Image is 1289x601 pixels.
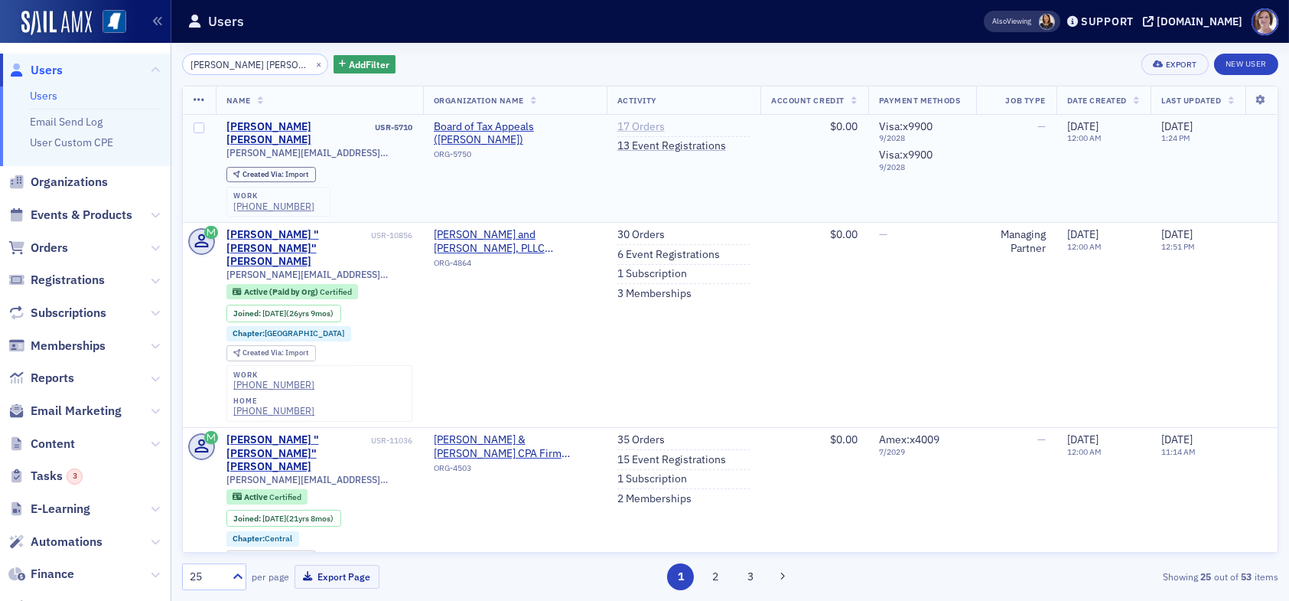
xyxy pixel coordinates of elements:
[226,326,352,341] div: Chapter:
[233,514,262,524] span: Joined :
[8,370,74,387] a: Reports
[233,492,301,502] a: Active Certified
[226,228,369,269] div: [PERSON_NAME] "[PERSON_NAME]" [PERSON_NAME]
[434,120,596,147] a: Board of Tax Appeals ([PERSON_NAME])
[1214,54,1278,75] a: New User
[243,169,285,179] span: Created Via :
[244,286,320,297] span: Active (Paid by Org)
[243,171,308,179] div: Import
[30,115,103,129] a: Email Send Log
[31,566,74,583] span: Finance
[617,120,665,134] a: 17 Orders
[226,531,300,547] div: Chapter:
[1067,241,1102,252] time: 12:00 AM
[31,501,90,518] span: E-Learning
[31,338,106,354] span: Memberships
[31,62,63,79] span: Users
[8,534,103,550] a: Automations
[31,272,105,289] span: Registrations
[226,269,412,280] span: [PERSON_NAME][EMAIL_ADDRESS][PERSON_NAME][DOMAIN_NAME]
[1161,433,1193,446] span: [DATE]
[1166,60,1197,69] div: Export
[667,563,694,590] button: 1
[226,305,341,322] div: Joined: 1999-01-01 00:00:00
[226,489,308,505] div: Active: Active: Certified
[1067,95,1127,106] span: Date Created
[226,120,373,147] a: [PERSON_NAME] [PERSON_NAME]
[233,201,314,212] a: [PHONE_NUMBER]
[617,453,726,467] a: 15 Event Registrations
[879,148,933,162] span: Visa : x9900
[233,309,262,318] span: Joined :
[434,228,596,255] a: [PERSON_NAME] and [PERSON_NAME], PLLC (Meridian)
[1006,95,1046,106] span: Job Type
[992,16,1031,27] span: Viewing
[371,436,412,446] div: USR-11036
[262,309,334,318] div: (26yrs 9mos)
[879,433,939,446] span: Amex : x4009
[1198,570,1214,583] strong: 25
[1161,446,1196,457] time: 11:14 AM
[879,119,933,133] span: Visa : x9900
[208,12,244,31] h1: Users
[103,10,126,34] img: SailAMX
[8,436,75,452] a: Content
[434,258,596,273] div: ORG-4864
[1141,54,1208,75] button: Export
[226,345,316,361] div: Created Via: Import
[8,468,83,485] a: Tasks3
[8,566,74,583] a: Finance
[1037,433,1046,446] span: —
[31,305,106,322] span: Subscriptions
[182,54,328,75] input: Search…
[879,162,965,172] span: 9 / 2028
[737,563,763,590] button: 3
[702,563,729,590] button: 2
[349,57,389,71] span: Add Filter
[830,433,858,446] span: $0.00
[1161,241,1195,252] time: 12:51 PM
[8,403,122,420] a: Email Marketing
[312,57,326,70] button: ×
[233,328,265,338] span: Chapter :
[269,492,301,502] span: Certified
[262,514,334,524] div: (21yrs 8mos)
[233,534,292,544] a: Chapter:Central
[434,120,596,147] span: Board of Tax Appeals (Jackson)
[434,463,596,479] div: ORG-4503
[617,248,720,262] a: 6 Event Registrations
[8,305,106,322] a: Subscriptions
[923,570,1278,583] div: Showing out of items
[1239,570,1255,583] strong: 53
[31,207,132,224] span: Events & Products
[992,16,1007,26] div: Also
[771,95,844,106] span: Account Credit
[617,433,665,447] a: 35 Orders
[31,468,83,485] span: Tasks
[243,348,285,358] span: Created Via :
[92,10,126,36] a: View Homepage
[8,338,106,354] a: Memberships
[987,228,1046,255] div: Managing Partner
[233,191,314,201] div: work
[233,379,314,390] div: [PHONE_NUMBER]
[1067,433,1099,446] span: [DATE]
[21,11,92,35] img: SailAMX
[226,474,412,485] span: [PERSON_NAME][EMAIL_ADDRESS][PERSON_NAME][DOMAIN_NAME]
[1067,227,1099,241] span: [DATE]
[30,89,57,103] a: Users
[190,569,223,585] div: 25
[243,349,308,358] div: Import
[1067,132,1102,143] time: 12:00 AM
[1037,119,1046,133] span: —
[233,397,314,406] div: home
[8,62,63,79] a: Users
[262,308,286,318] span: [DATE]
[8,240,68,256] a: Orders
[226,147,412,158] span: [PERSON_NAME][EMAIL_ADDRESS][PERSON_NAME][DOMAIN_NAME]
[830,119,858,133] span: $0.00
[8,207,132,224] a: Events & Products
[226,433,369,474] div: [PERSON_NAME] "[PERSON_NAME]" [PERSON_NAME]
